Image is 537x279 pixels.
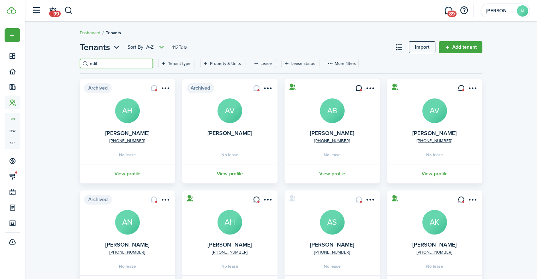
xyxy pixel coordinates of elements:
button: Open menu [160,196,171,206]
span: Monica [486,8,514,13]
span: No lease [119,153,136,157]
span: No lease [324,153,341,157]
button: Open menu [80,41,121,54]
a: [PHONE_NUMBER] [109,138,145,144]
a: ow [5,125,20,137]
a: AK [422,210,447,235]
a: [PERSON_NAME] [310,129,354,137]
span: Tenants [80,41,110,54]
a: [PHONE_NUMBER] [109,249,145,255]
a: [PHONE_NUMBER] [314,138,350,144]
span: No lease [221,264,238,268]
a: AN [115,210,140,235]
filter-tag: Open filter [200,59,245,68]
input: Search here... [88,60,150,67]
a: AS [320,210,345,235]
filter-tag: Open filter [251,59,276,68]
a: Import [409,41,435,53]
filter-tag-label: Lease status [291,60,315,67]
a: AH [115,98,140,123]
span: No lease [119,264,136,268]
span: No lease [324,264,341,268]
span: No lease [426,264,443,268]
filter-tag-label: Tenant type [168,60,191,67]
span: Sort by [127,44,146,51]
a: Dashboard [80,30,100,36]
a: AV [217,98,242,123]
button: Open resource center [458,5,470,17]
header-page-total: 112 Total [172,44,189,51]
filter-tag: Open filter [281,59,320,68]
button: Sort byA-Z [127,43,166,51]
filter-tag-label: Lease [261,60,272,67]
a: [PHONE_NUMBER] [314,249,350,255]
span: Tenants [106,30,121,36]
span: Archived [186,83,214,93]
span: Archived [84,83,112,93]
button: Open menu [364,196,376,206]
span: 89 [447,11,457,17]
a: AH [217,210,242,235]
a: Notifications [46,2,59,20]
button: More filters [325,59,359,68]
a: [PERSON_NAME] [412,129,457,137]
a: [PERSON_NAME] [105,241,149,249]
avatar-text: M [517,5,528,17]
filter-tag: Open filter [158,59,195,68]
button: Open sidebar [30,4,43,17]
a: [PERSON_NAME] [105,129,149,137]
img: TenantCloud [7,7,16,14]
a: Messaging [442,2,455,20]
span: No lease [221,153,238,157]
a: [PERSON_NAME] [208,241,252,249]
a: AV [422,98,447,123]
button: Open menu [127,43,166,51]
span: A-Z [146,44,154,51]
a: [PERSON_NAME] [310,241,354,249]
a: AB [320,98,345,123]
button: Open menu [467,196,478,206]
a: View profile [181,164,279,183]
a: View profile [386,164,483,183]
span: No lease [426,153,443,157]
button: Open menu [467,85,478,94]
a: Add tenant [439,41,482,53]
span: +99 [49,11,61,17]
a: [PHONE_NUMBER] [417,138,452,144]
a: [PERSON_NAME] [208,129,252,137]
a: [PERSON_NAME] [412,241,457,249]
span: Archived [84,195,112,205]
button: Search [64,5,73,17]
a: View profile [284,164,381,183]
a: sp [5,137,20,149]
a: [PHONE_NUMBER] [417,249,452,255]
button: Open menu [5,28,20,42]
a: View profile [79,164,176,183]
a: tn [5,113,20,125]
button: Open menu [364,85,376,94]
button: Open menu [262,196,273,206]
button: Open menu [160,85,171,94]
filter-tag-label: Property & Units [210,60,241,67]
button: Open menu [262,85,273,94]
a: [PHONE_NUMBER] [212,249,247,255]
button: Tenants [80,41,121,54]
